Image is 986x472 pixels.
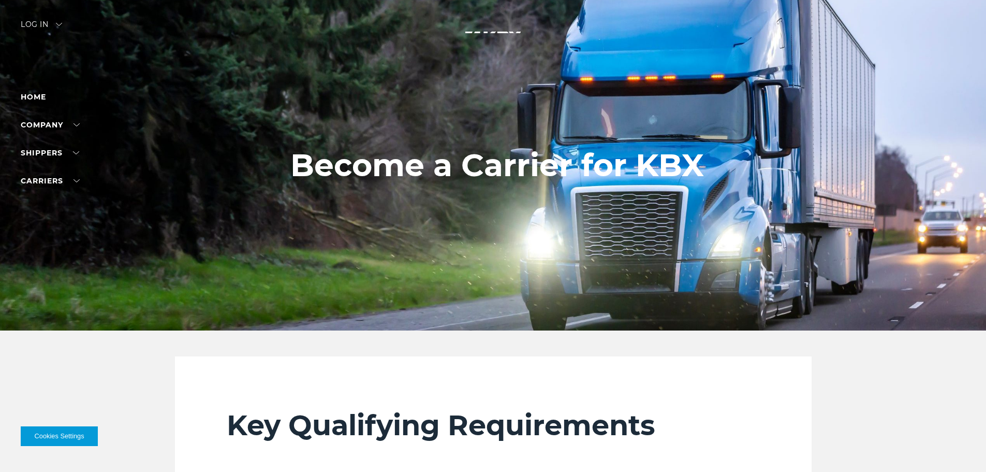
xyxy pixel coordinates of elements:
[454,21,532,66] img: kbx logo
[21,21,62,36] div: Log in
[21,176,80,185] a: Carriers
[21,92,46,102] a: Home
[56,23,62,26] img: arrow
[227,408,760,442] h2: Key Qualifying Requirements
[21,148,79,158] a: SHIPPERS
[21,426,98,446] button: Cookies Settings
[290,148,704,183] h1: Become a Carrier for KBX
[21,120,80,130] a: Company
